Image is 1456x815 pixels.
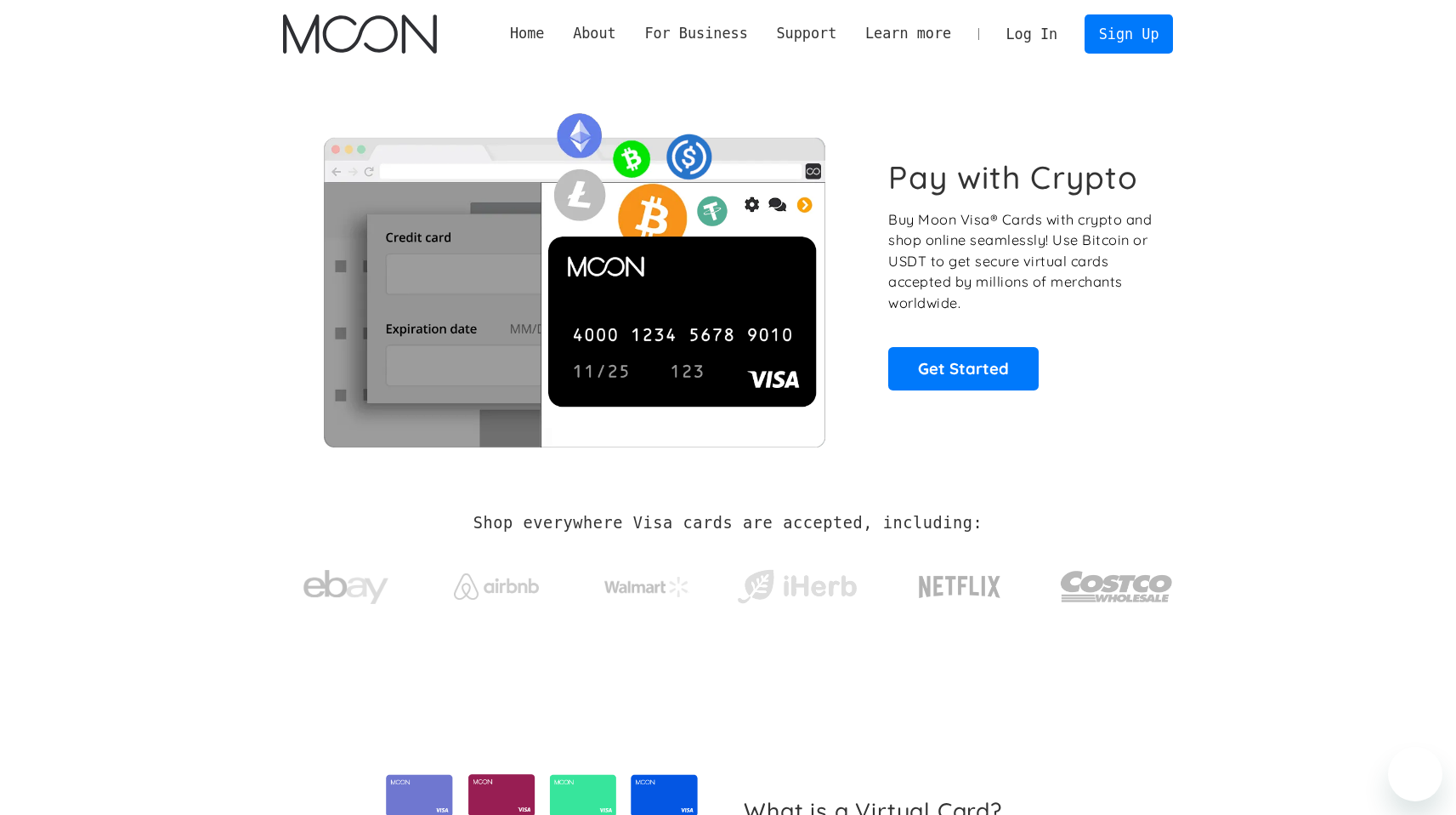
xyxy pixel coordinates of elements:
a: Walmart [583,560,710,606]
a: home [283,14,437,54]
div: For Business [644,23,747,44]
h2: Shop everywhere Visa cards are accepted, including: [473,514,983,533]
a: Netflix [884,549,1036,617]
a: iHerb [734,548,860,618]
a: Home [496,23,558,44]
div: About [573,23,616,44]
a: Costco [1060,538,1174,627]
img: Airbnb [454,573,539,600]
img: Costco [1060,555,1174,618]
img: iHerb [734,565,860,609]
div: About [558,23,630,44]
iframe: Button to launch messaging window [1388,747,1442,801]
img: Walmart [604,577,689,597]
p: Buy Moon Visa® Cards with crypto and shop online seamlessly! Use Bitcoin or USDT to get secure vi... [888,209,1154,314]
a: Get Started [888,347,1039,390]
div: Learn more [865,23,951,44]
a: ebay [283,544,410,623]
a: Sign Up [1085,14,1173,53]
div: Support [762,23,851,44]
div: For Business [631,23,762,44]
div: Learn more [851,23,966,44]
img: Moon Cards let you spend your crypto anywhere Visa is accepted. [283,101,865,447]
a: Log In [992,15,1072,53]
img: ebay [303,561,388,614]
div: Support [776,23,836,44]
img: Moon Logo [283,14,437,54]
a: Airbnb [433,556,559,608]
h1: Pay with Crypto [888,158,1138,197]
img: Netflix [917,566,1002,608]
